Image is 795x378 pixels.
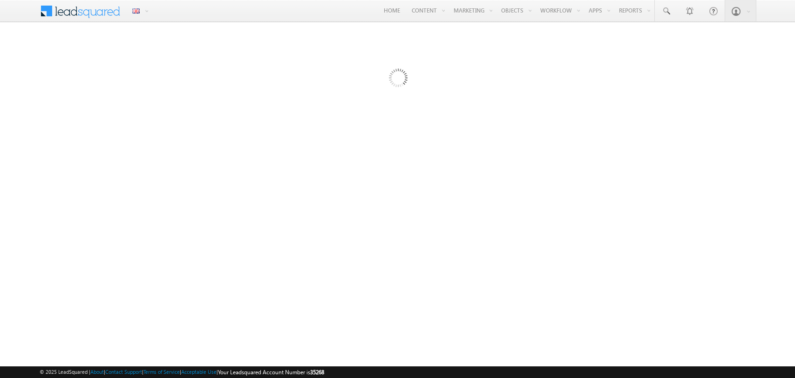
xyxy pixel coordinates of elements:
span: © 2025 LeadSquared | | | | | [40,368,324,377]
a: About [90,369,104,375]
a: Contact Support [105,369,142,375]
a: Terms of Service [143,369,180,375]
span: 35268 [310,369,324,376]
span: Your Leadsquared Account Number is [218,369,324,376]
img: Loading... [349,31,446,128]
a: Acceptable Use [181,369,217,375]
